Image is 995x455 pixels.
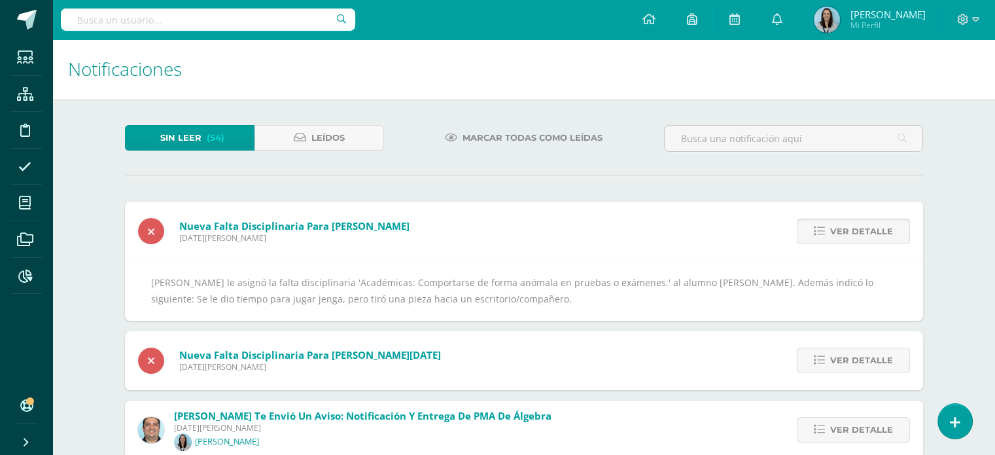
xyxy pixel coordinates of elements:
span: [PERSON_NAME] te envió un aviso: Notificación y Entrega de PMA de Álgebra [174,409,551,422]
img: 5b26fd4f63da1187692705d2b8317688.png [174,433,192,451]
input: Busca una notificación aquí [665,126,922,151]
span: [DATE][PERSON_NAME] [179,361,441,373]
img: 5a6f75ce900a0f7ea551130e923f78ee.png [814,7,840,33]
span: Mi Perfil [850,20,925,31]
p: [PERSON_NAME] [195,437,259,447]
span: [PERSON_NAME] [850,8,925,21]
span: [DATE][PERSON_NAME] [179,232,410,244]
span: Nueva falta disciplinaria para [PERSON_NAME][DATE] [179,348,441,361]
div: [PERSON_NAME] le asignó la falta disciplinaria 'Académicas: Comportarse de forma anómala en prueb... [151,274,897,307]
img: 332fbdfa08b06637aa495b36705a9765.png [138,417,164,443]
span: (54) [207,126,224,150]
span: Nueva falta disciplinaria para [PERSON_NAME] [179,219,410,232]
a: Marcar todas como leídas [428,125,619,151]
a: Sin leer(54) [125,125,254,151]
span: Ver detalle [830,418,893,442]
input: Busca un usuario... [61,9,355,31]
span: Marcar todas como leídas [463,126,602,150]
span: Sin leer [160,126,201,150]
span: Ver detalle [830,219,893,244]
span: [DATE][PERSON_NAME] [174,422,551,433]
span: Ver detalle [830,348,893,373]
span: Leídos [311,126,345,150]
a: Leídos [254,125,384,151]
span: Notificaciones [68,56,182,81]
